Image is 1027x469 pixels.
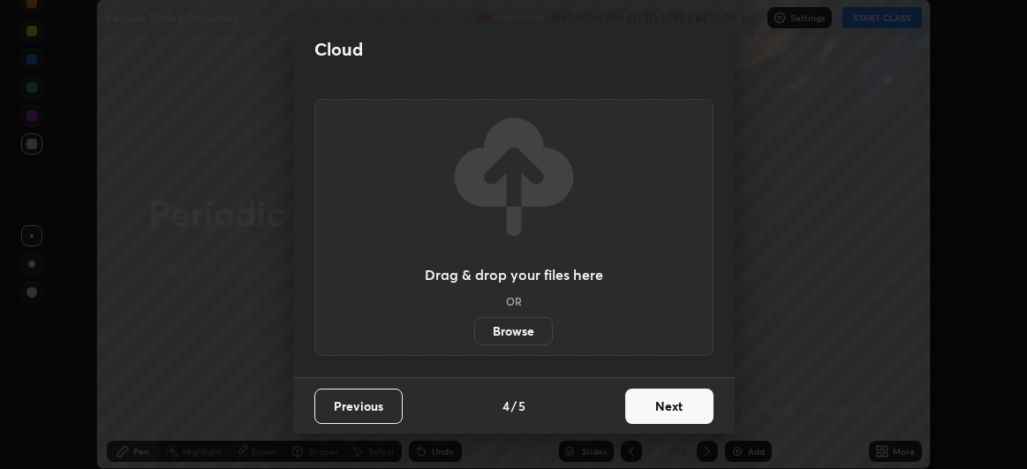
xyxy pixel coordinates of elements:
[506,296,522,306] h5: OR
[314,389,403,424] button: Previous
[625,389,714,424] button: Next
[518,397,525,415] h4: 5
[314,38,363,61] h2: Cloud
[425,268,603,282] h3: Drag & drop your files here
[502,397,510,415] h4: 4
[511,397,517,415] h4: /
